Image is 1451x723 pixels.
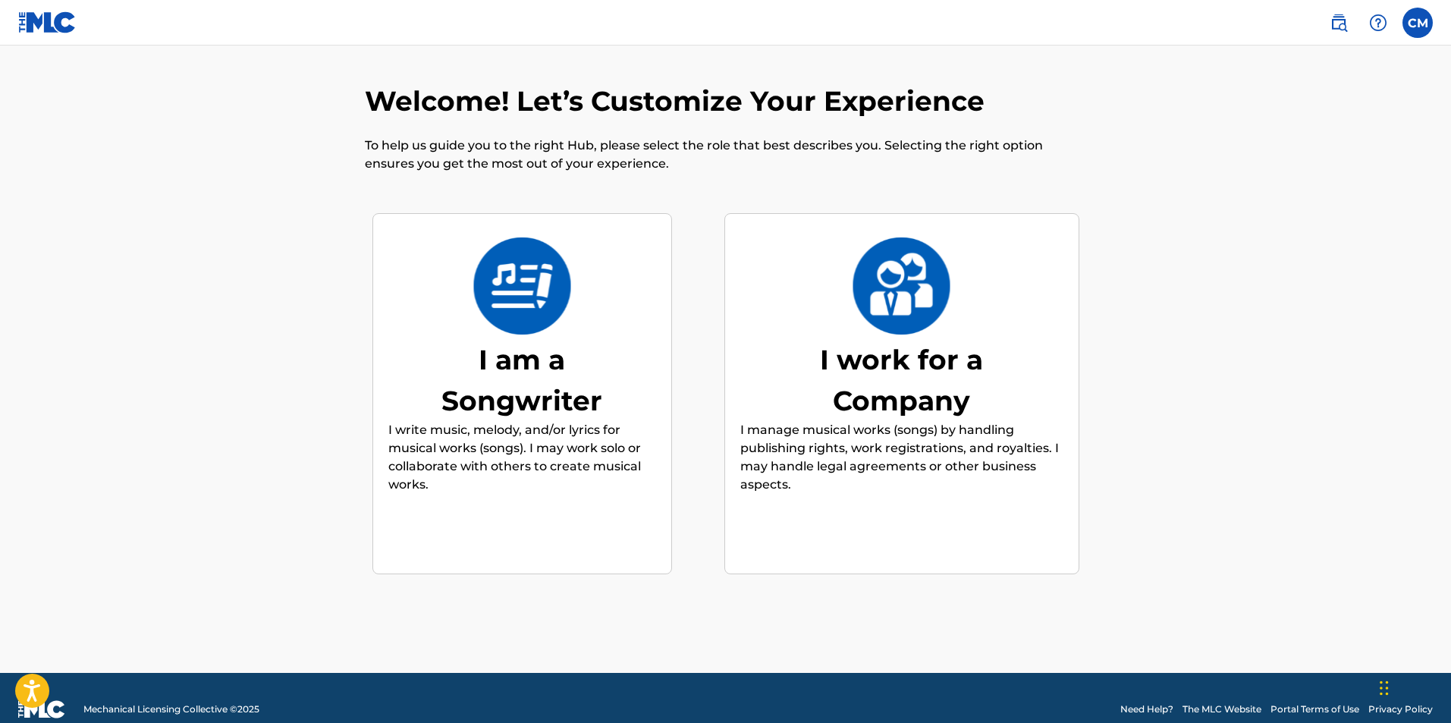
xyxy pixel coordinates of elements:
[1380,665,1389,711] div: Drag
[18,11,77,33] img: MLC Logo
[18,700,65,718] img: logo
[1270,703,1359,716] a: Portal Terms of Use
[852,237,951,335] img: I work for a Company
[1330,14,1348,32] img: search
[408,339,636,421] div: I am a Songwriter
[1363,8,1393,38] div: Help
[83,703,259,716] span: Mechanical Licensing Collective © 2025
[388,421,656,494] p: I write music, melody, and/or lyrics for musical works (songs). I may work solo or collaborate wi...
[372,213,672,575] div: I am a SongwriterI am a SongwriterI write music, melody, and/or lyrics for musical works (songs)....
[1182,703,1261,716] a: The MLC Website
[1402,8,1433,38] div: User Menu
[365,84,992,118] h2: Welcome! Let’s Customize Your Experience
[1368,703,1433,716] a: Privacy Policy
[1120,703,1173,716] a: Need Help?
[1375,650,1451,723] iframe: Chat Widget
[724,213,1079,575] div: I work for a CompanyI work for a CompanyI manage musical works (songs) by handling publishing rig...
[365,137,1087,173] p: To help us guide you to the right Hub, please select the role that best describes you. Selecting ...
[1324,8,1354,38] a: Public Search
[1369,14,1387,32] img: help
[788,339,1016,421] div: I work for a Company
[473,237,572,335] img: I am a Songwriter
[740,421,1063,494] p: I manage musical works (songs) by handling publishing rights, work registrations, and royalties. ...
